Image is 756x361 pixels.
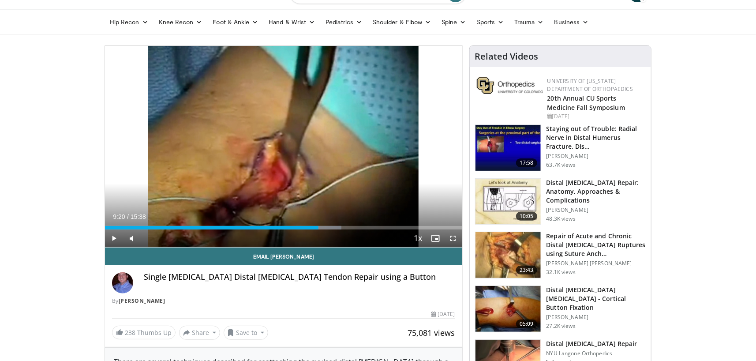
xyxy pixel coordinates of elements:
span: 17:58 [516,158,537,167]
p: [PERSON_NAME] [546,314,646,321]
video-js: Video Player [105,46,462,248]
a: Email [PERSON_NAME] [105,248,462,265]
a: 238 Thumbs Up [112,326,176,339]
button: Enable picture-in-picture mode [427,229,445,247]
span: 10:05 [516,212,537,221]
a: Shoulder & Elbow [367,13,436,31]
span: 15:38 [131,213,146,220]
button: Fullscreen [445,229,462,247]
h3: Repair of Acute and Chronic Distal [MEDICAL_DATA] Ruptures using Suture Anch… [546,232,646,258]
a: [PERSON_NAME] [119,297,165,305]
img: Q2xRg7exoPLTwO8X4xMDoxOjB1O8AjAz_1.150x105_q85_crop-smart_upscale.jpg [475,125,541,171]
button: Save to [224,326,269,340]
span: 23:43 [516,266,537,275]
img: Picture_4_0_3.png.150x105_q85_crop-smart_upscale.jpg [475,286,541,332]
img: bennett_acute_distal_biceps_3.png.150x105_q85_crop-smart_upscale.jpg [475,232,541,278]
div: [DATE] [547,113,644,120]
a: Hip Recon [105,13,153,31]
div: [DATE] [431,310,455,318]
span: / [127,213,129,220]
span: 05:09 [516,320,537,328]
div: Progress Bar [105,226,462,229]
a: Sports [472,13,509,31]
p: NYU Langone Orthopedics [546,350,637,357]
a: 10:05 Distal [MEDICAL_DATA] Repair: Anatomy, Approaches & Complications [PERSON_NAME] 48.3K views [475,178,646,225]
p: [PERSON_NAME] [PERSON_NAME] [546,260,646,267]
a: Business [549,13,594,31]
h3: Distal [MEDICAL_DATA] [MEDICAL_DATA] - Cortical Button Fixation [546,286,646,312]
a: 17:58 Staying out of Trouble: Radial Nerve in Distal Humerus Fracture, Dis… [PERSON_NAME] 63.7K v... [475,124,646,171]
a: 20th Annual CU Sports Medicine Fall Symposium [547,94,625,112]
p: 32.1K views [546,269,576,276]
a: Knee Recon [153,13,208,31]
a: Pediatrics [320,13,367,31]
p: 63.7K views [546,162,576,169]
span: 9:20 [113,213,125,220]
img: 90401_0000_3.png.150x105_q85_crop-smart_upscale.jpg [475,179,541,225]
img: Avatar [112,272,133,293]
img: 355603a8-37da-49b6-856f-e00d7e9307d3.png.150x105_q85_autocrop_double_scale_upscale_version-0.2.png [477,77,543,94]
a: Spine [436,13,471,31]
span: 75,081 views [408,327,455,338]
a: Trauma [509,13,549,31]
h3: Distal [MEDICAL_DATA] Repair: Anatomy, Approaches & Complications [546,178,646,205]
button: Share [179,326,220,340]
a: University of [US_STATE] Department of Orthopaedics [547,77,633,93]
button: Mute [123,229,140,247]
h4: Related Videos [475,51,539,62]
span: 238 [125,328,135,337]
a: Hand & Wrist [263,13,320,31]
h3: Staying out of Trouble: Radial Nerve in Distal Humerus Fracture, Dis… [546,124,646,151]
p: [PERSON_NAME] [546,207,646,214]
a: 05:09 Distal [MEDICAL_DATA] [MEDICAL_DATA] - Cortical Button Fixation [PERSON_NAME] 27.2K views [475,286,646,332]
button: Play [105,229,123,247]
a: Foot & Ankle [208,13,264,31]
button: Playback Rate [409,229,427,247]
h4: Single [MEDICAL_DATA] Distal [MEDICAL_DATA] Tendon Repair using a Button [144,272,455,282]
p: 48.3K views [546,215,576,222]
p: [PERSON_NAME] [546,153,646,160]
p: 27.2K views [546,323,576,330]
div: By [112,297,455,305]
h3: Distal [MEDICAL_DATA] Repair [546,339,637,348]
a: 23:43 Repair of Acute and Chronic Distal [MEDICAL_DATA] Ruptures using Suture Anch… [PERSON_NAME]... [475,232,646,278]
